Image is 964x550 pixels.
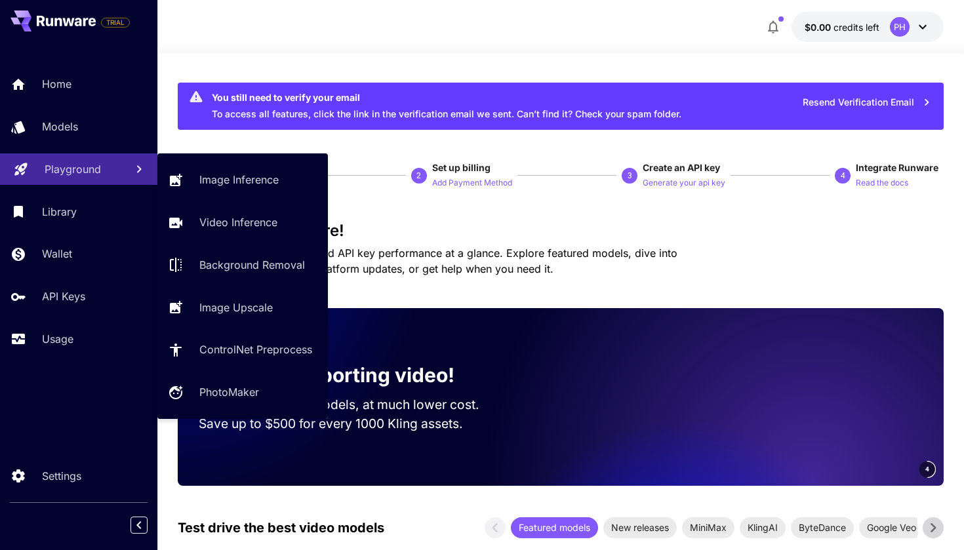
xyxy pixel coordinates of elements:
button: $0.00 [792,12,944,42]
p: Home [42,76,71,92]
button: Collapse sidebar [131,517,148,534]
p: 3 [628,170,632,182]
p: Library [42,204,77,220]
p: Models [42,119,78,134]
span: Check out your usage stats and API key performance at a glance. Explore featured models, dive int... [178,246,677,275]
span: Set up billing [432,162,491,173]
a: Image Inference [157,164,328,196]
p: 2 [416,170,421,182]
div: You still need to verify your email [212,90,681,104]
span: 4 [925,464,929,474]
p: Usage [42,331,73,347]
p: Wallet [42,246,72,262]
span: TRIAL [102,18,129,28]
a: Image Upscale [157,291,328,323]
p: Video Inference [199,214,277,230]
a: PhotoMaker [157,376,328,408]
p: Read the docs [856,177,908,189]
h3: Welcome to Runware! [178,222,944,240]
div: Collapse sidebar [140,513,157,537]
a: Background Removal [157,249,328,281]
p: Background Removal [199,257,305,273]
p: ControlNet Preprocess [199,342,312,357]
span: New releases [603,521,677,534]
div: To access all features, click the link in the verification email we sent. Can’t find it? Check yo... [212,87,681,126]
button: Resend Verification Email [795,89,938,116]
p: Playground [45,161,101,177]
span: credits left [833,22,879,33]
p: Generate your api key [643,177,725,189]
p: PhotoMaker [199,384,259,400]
span: ByteDance [791,521,854,534]
p: Settings [42,468,81,484]
span: Add your payment card to enable full platform functionality. [101,14,130,30]
a: ControlNet Preprocess [157,334,328,366]
span: Featured models [511,521,598,534]
p: 4 [841,170,845,182]
p: Now supporting video! [235,361,454,390]
p: Run the best video models, at much lower cost. [199,395,504,414]
span: $0.00 [805,22,833,33]
span: KlingAI [740,521,786,534]
p: Add Payment Method [432,177,512,189]
p: Image Inference [199,172,279,187]
a: Video Inference [157,206,328,239]
div: PH [890,17,910,37]
p: API Keys [42,288,85,304]
span: Integrate Runware [856,162,938,173]
span: Create an API key [643,162,720,173]
div: $0.00 [805,20,879,34]
span: MiniMax [682,521,734,534]
span: Google Veo [859,521,924,534]
p: Test drive the best video models [178,518,384,538]
p: Save up to $500 for every 1000 Kling assets. [199,414,504,433]
p: Image Upscale [199,300,273,315]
